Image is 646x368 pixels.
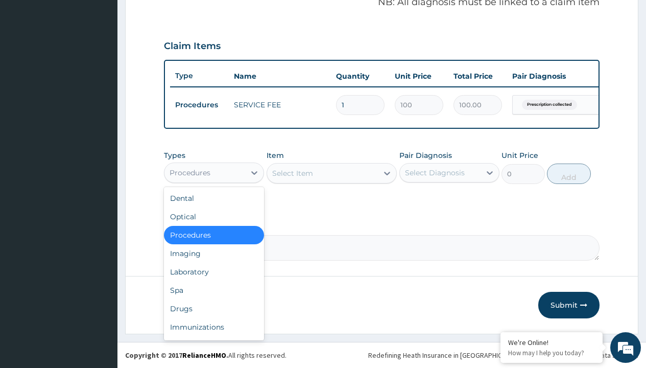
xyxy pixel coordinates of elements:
div: Select Diagnosis [405,168,465,178]
div: Others [164,336,264,355]
label: Item [267,150,284,160]
button: Add [547,164,590,184]
textarea: Type your message and hit 'Enter' [5,253,195,289]
strong: Copyright © 2017 . [125,351,228,360]
div: Optical [164,208,264,226]
th: Total Price [448,66,507,86]
label: Comment [164,221,600,229]
span: We're online! [59,116,141,219]
td: Procedures [170,96,229,114]
label: Unit Price [501,150,538,160]
div: Redefining Heath Insurance in [GEOGRAPHIC_DATA] using Telemedicine and Data Science! [368,350,638,360]
div: Select Item [272,168,313,178]
div: Immunizations [164,318,264,336]
div: Imaging [164,244,264,263]
th: Quantity [331,66,390,86]
label: Pair Diagnosis [399,150,452,160]
div: Laboratory [164,263,264,281]
div: Spa [164,281,264,300]
th: Name [229,66,331,86]
p: How may I help you today? [508,349,595,357]
footer: All rights reserved. [117,342,646,368]
a: RelianceHMO [182,351,226,360]
div: Chat with us now [53,57,172,71]
img: d_794563401_company_1708531726252_794563401 [19,51,41,77]
div: Dental [164,189,264,208]
button: Submit [538,292,600,318]
span: Prescription collected [522,100,577,110]
th: Unit Price [390,66,448,86]
label: Types [164,151,185,160]
div: Minimize live chat window [168,5,192,30]
th: Pair Diagnosis [507,66,619,86]
div: Drugs [164,300,264,318]
div: Procedures [164,226,264,244]
td: SERVICE FEE [229,95,331,115]
div: We're Online! [508,338,595,347]
div: Procedures [170,168,210,178]
h3: Claim Items [164,41,221,52]
th: Type [170,66,229,85]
